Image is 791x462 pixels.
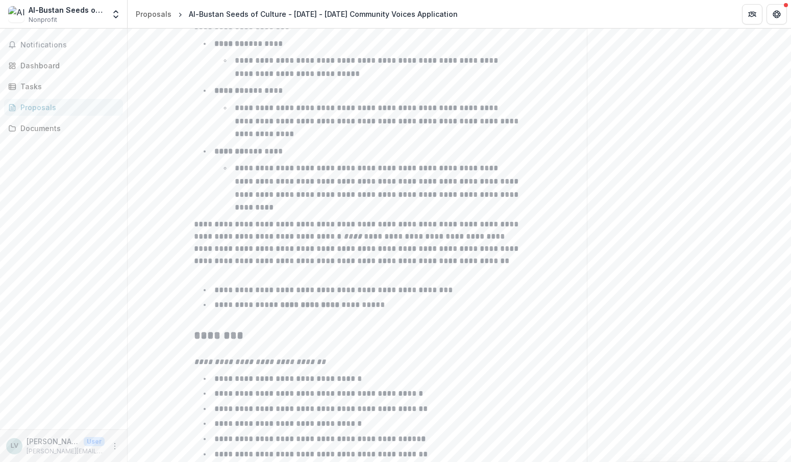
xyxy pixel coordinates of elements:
a: Proposals [132,7,176,21]
div: Al-Bustan Seeds of Culture - [DATE] - [DATE] Community Voices Application [189,9,458,19]
button: Open entity switcher [109,4,123,24]
span: Nonprofit [29,15,57,24]
button: Partners [742,4,762,24]
nav: breadcrumb [132,7,462,21]
button: Get Help [767,4,787,24]
a: Tasks [4,78,123,95]
button: Notifications [4,37,123,53]
a: Dashboard [4,57,123,74]
button: More [109,440,121,452]
a: Documents [4,120,123,137]
div: Al-Bustan Seeds of Culture [29,5,105,15]
div: Dashboard [20,60,115,71]
span: Notifications [20,41,119,49]
img: Al-Bustan Seeds of Culture [8,6,24,22]
p: User [84,437,105,446]
a: Proposals [4,99,123,116]
div: Proposals [136,9,171,19]
p: [PERSON_NAME][EMAIL_ADDRESS][DOMAIN_NAME] [27,447,105,456]
div: Documents [20,123,115,134]
div: Proposals [20,102,115,113]
p: [PERSON_NAME] [27,436,80,447]
div: Lisa Volta [11,443,18,449]
div: Tasks [20,81,115,92]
